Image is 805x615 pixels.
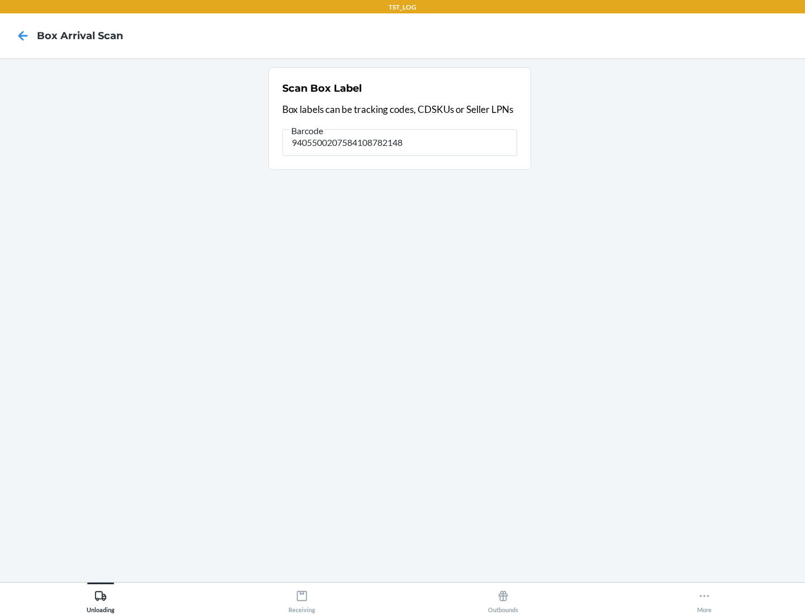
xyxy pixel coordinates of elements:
[282,81,362,96] h2: Scan Box Label
[604,583,805,613] button: More
[282,129,517,156] input: Barcode
[282,102,517,117] p: Box labels can be tracking codes, CDSKUs or Seller LPNs
[697,585,712,613] div: More
[290,125,325,136] span: Barcode
[37,29,123,43] h4: Box Arrival Scan
[389,2,416,12] p: TST_LOG
[288,585,315,613] div: Receiving
[87,585,115,613] div: Unloading
[201,583,402,613] button: Receiving
[402,583,604,613] button: Outbounds
[488,585,518,613] div: Outbounds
